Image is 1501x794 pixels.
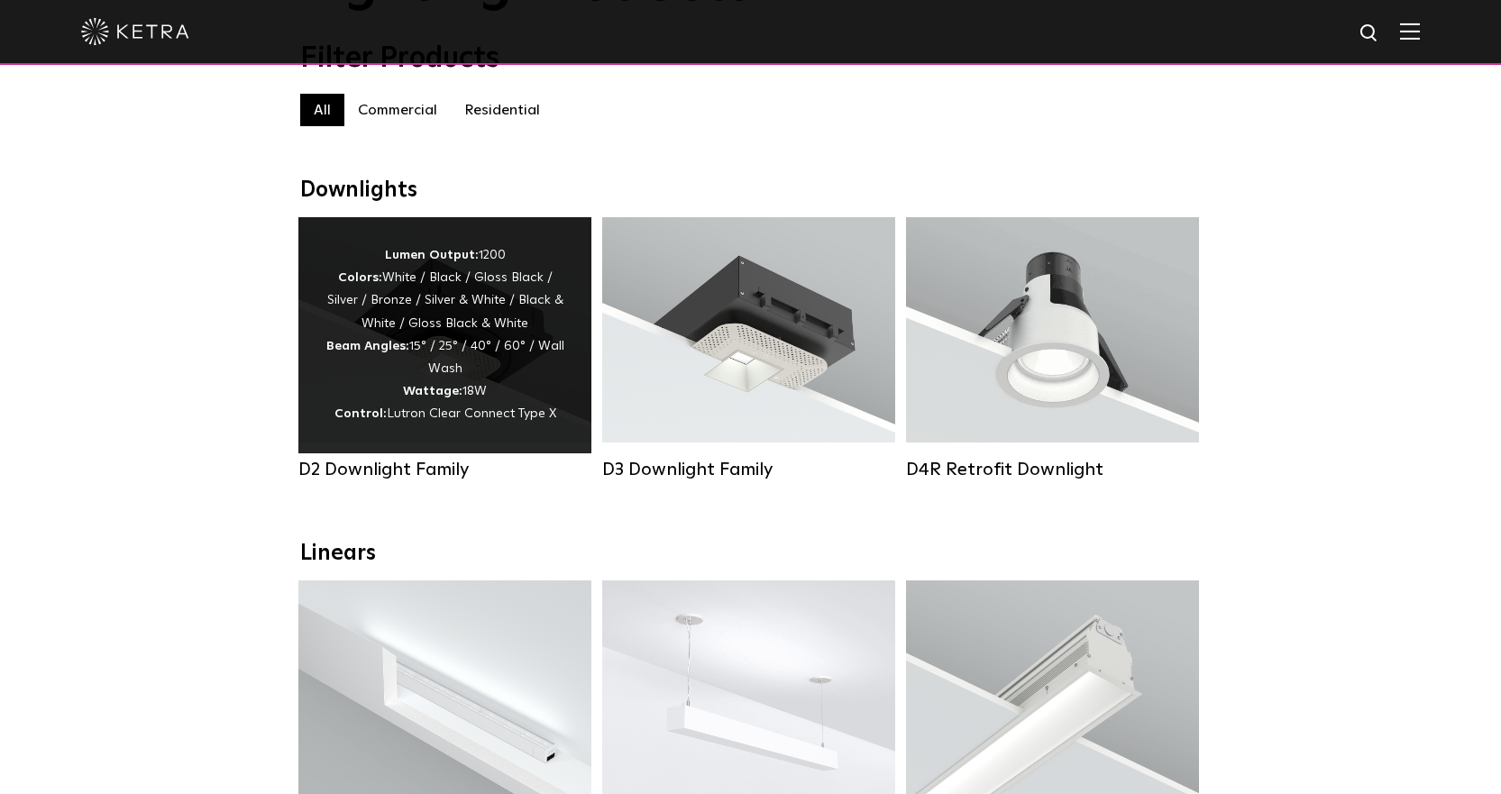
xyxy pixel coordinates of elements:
[300,94,344,126] label: All
[906,217,1199,480] a: D4R Retrofit Downlight Lumen Output:800Colors:White / BlackBeam Angles:15° / 25° / 40° / 60°Watta...
[334,407,387,420] strong: Control:
[338,271,382,284] strong: Colors:
[325,244,564,426] div: 1200 White / Black / Gloss Black / Silver / Bronze / Silver & White / Black & White / Gloss Black...
[1400,23,1420,40] img: Hamburger%20Nav.svg
[300,541,1202,567] div: Linears
[298,459,591,480] div: D2 Downlight Family
[403,385,462,397] strong: Wattage:
[81,18,189,45] img: ketra-logo-2019-white
[326,340,409,352] strong: Beam Angles:
[300,178,1202,204] div: Downlights
[344,94,451,126] label: Commercial
[387,407,556,420] span: Lutron Clear Connect Type X
[385,249,479,261] strong: Lumen Output:
[602,217,895,480] a: D3 Downlight Family Lumen Output:700 / 900 / 1100Colors:White / Black / Silver / Bronze / Paintab...
[906,459,1199,480] div: D4R Retrofit Downlight
[1359,23,1381,45] img: search icon
[451,94,554,126] label: Residential
[298,217,591,480] a: D2 Downlight Family Lumen Output:1200Colors:White / Black / Gloss Black / Silver / Bronze / Silve...
[602,459,895,480] div: D3 Downlight Family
